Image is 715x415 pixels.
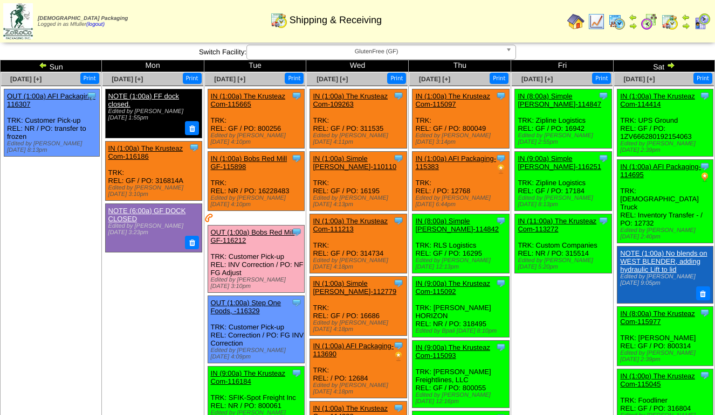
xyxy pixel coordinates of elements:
[699,90,710,101] img: Tooltip
[86,90,97,101] img: Tooltip
[592,73,611,84] button: Print
[185,236,199,250] button: Delete Note
[620,372,695,388] a: IN (1:00p) The Krusteaz Com-115045
[310,89,407,149] div: TRK: REL: GF / PO: 311535
[496,164,506,174] img: PO
[419,75,450,83] span: [DATE] [+]
[211,347,304,360] div: Edited by [PERSON_NAME] [DATE] 4:09pm
[617,89,713,157] div: TRK: UPS Ground REL: GF / PO: 1ZV666280192154063
[291,368,302,378] img: Tooltip
[415,392,508,405] div: Edited by [PERSON_NAME] [DATE] 12:16pm
[112,75,143,83] a: [DATE] [+]
[204,60,306,72] td: Tue
[313,195,406,208] div: Edited by [PERSON_NAME] [DATE] 4:13pm
[608,13,625,30] img: calendarprod.gif
[310,277,407,336] div: TRK: REL: GF / PO: 16686
[317,75,348,83] a: [DATE] [+]
[214,75,245,83] span: [DATE] [+]
[290,15,382,26] span: Shipping & Receiving
[313,132,406,145] div: Edited by [PERSON_NAME] [DATE] 4:11pm
[515,214,611,273] div: TRK: Custom Companies REL: NR / PO: 315514
[208,89,304,149] div: TRK: REL: GF / PO: 800256
[415,195,508,208] div: Edited by [PERSON_NAME] [DATE] 6:44pm
[412,89,509,149] div: TRK: REL: GF / PO: 800049
[211,277,304,290] div: Edited by [PERSON_NAME] [DATE] 3:10pm
[291,90,302,101] img: Tooltip
[412,277,509,337] div: TRK: [PERSON_NAME] HORIZON REL: NR / PO: 318495
[313,320,406,333] div: Edited by [PERSON_NAME] [DATE] 4:18pm
[208,152,304,211] div: TRK: REL: NR / PO: 16228483
[393,340,404,351] img: Tooltip
[189,142,200,153] img: Tooltip
[617,160,713,243] div: TRK: [DEMOGRAPHIC_DATA] Truck REL: Inventory Transfer - / PO: 12732
[393,403,404,413] img: Tooltip
[620,140,712,153] div: Edited by [PERSON_NAME] [DATE] 2:39pm
[693,13,711,30] img: calendarcustomer.gif
[108,207,186,223] a: NOTE (6:00a) GF DOCK CLOSED
[614,60,715,72] td: Sat
[1,60,102,72] td: Sun
[567,13,585,30] img: home.gif
[620,92,695,108] a: IN (1:00a) The Krusteaz Com-114414
[108,185,202,198] div: Edited by [PERSON_NAME] [DATE] 3:10pm
[623,75,655,83] a: [DATE] [+]
[415,279,490,296] a: IN (9:00a) The Krusteaz Com-115092
[521,75,553,83] span: [DATE] [+]
[108,223,198,236] div: Edited by [PERSON_NAME] [DATE] 3:23pm
[310,214,407,273] div: TRK: REL: GF / PO: 314734
[415,154,496,171] a: IN (1:00a) AFI Packaging-115383
[666,61,675,69] img: arrowright.gif
[7,140,99,153] div: Edited by [PERSON_NAME] [DATE] 8:13pm
[291,297,302,308] img: Tooltip
[108,144,183,160] a: IN (1:00a) The Krusteaz Com-116186
[3,3,33,39] img: zoroco-logo-small.webp
[415,217,499,233] a: IN (8:00a) Simple [PERSON_NAME]-114842
[211,299,281,315] a: OUT (1:00a) Step One Foods, -116329
[38,16,128,22] span: [DEMOGRAPHIC_DATA] Packaging
[393,351,404,362] img: PO
[387,73,406,84] button: Print
[620,163,701,179] a: IN (1:00a) AFI Packaging-114695
[108,92,179,108] a: NOTE (1:00a) FF dock closed.
[313,342,394,358] a: IN (1:00a) AFI Packaging-113690
[518,154,601,171] a: IN (9:00a) Simple [PERSON_NAME]-116251
[393,215,404,226] img: Tooltip
[598,215,609,226] img: Tooltip
[211,369,286,385] a: IN (9:00a) The Krusteaz Com-116184
[511,60,614,72] td: Fri
[693,73,712,84] button: Print
[211,228,295,244] a: OUT (1:00a) Bobs Red Mill GF-116212
[211,154,287,171] a: IN (1:00a) Bobs Red Mill GF-115898
[518,132,611,145] div: Edited by [PERSON_NAME] [DATE] 2:55pm
[393,278,404,289] img: Tooltip
[412,214,509,273] div: TRK: RLS Logistics REL: GF / PO: 16295
[518,217,596,233] a: IN (11:00a) The Krusteaz Com-113272
[80,73,99,84] button: Print
[4,89,100,157] div: TRK: Customer Pick-up REL: NR / PO: transfer to frozen
[208,226,304,293] div: TRK: Customer Pick-up REL: INV Correction / PO: NF FG Adjust
[313,154,396,171] a: IN (1:00a) Simple [PERSON_NAME]-110110
[496,342,506,353] img: Tooltip
[108,108,198,121] div: Edited by [PERSON_NAME] [DATE] 1:55pm
[310,339,407,398] div: TRK: REL: / PO: 12684
[588,13,605,30] img: line_graph.gif
[415,92,490,108] a: IN (1:00a) The Krusteaz Com-115097
[208,296,304,363] div: TRK: Customer Pick-up REL: Correction / PO: FG INV Correction
[699,161,710,172] img: Tooltip
[496,90,506,101] img: Tooltip
[515,152,611,211] div: TRK: Zipline Logistics REL: GF / PO: 17184
[518,257,611,270] div: Edited by [PERSON_NAME] [DATE] 5:20pm
[183,73,202,84] button: Print
[629,13,637,22] img: arrowleft.gif
[412,152,509,211] div: TRK: REL: / PO: 12768
[313,217,388,233] a: IN (1:00a) The Krusteaz Com-111213
[518,195,611,208] div: Edited by [PERSON_NAME] [DATE] 8:13pm
[496,153,506,164] img: Tooltip
[205,214,214,222] img: Customer has been contacted and delivery has been arranged
[415,132,508,145] div: Edited by [PERSON_NAME] [DATE] 3:14pm
[313,92,388,108] a: IN (1:00a) The Krusteaz Com-109263
[270,11,287,29] img: calendarinout.gif
[620,350,712,363] div: Edited by [PERSON_NAME] [DATE] 2:39pm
